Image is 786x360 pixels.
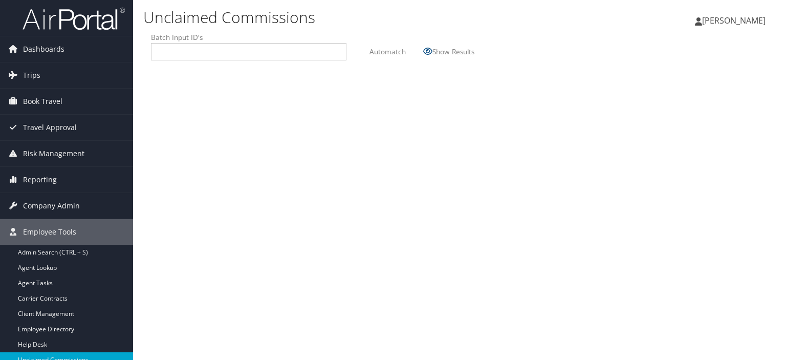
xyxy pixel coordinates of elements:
label: Automatch [369,42,406,61]
span: [PERSON_NAME] [702,15,766,26]
span: Book Travel [23,89,62,114]
label: Show Results [432,42,474,61]
span: Travel Approval [23,115,77,140]
h1: Unclaimed Commissions [143,7,565,28]
a: [PERSON_NAME] [695,5,776,36]
span: Reporting [23,167,57,193]
span: Company Admin [23,193,80,219]
span: Trips [23,62,40,88]
img: airportal-logo.png [23,7,125,31]
span: Employee Tools [23,219,76,245]
span: Risk Management [23,141,84,166]
label: Batch Input ID's [151,32,346,43]
span: Dashboards [23,36,64,62]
